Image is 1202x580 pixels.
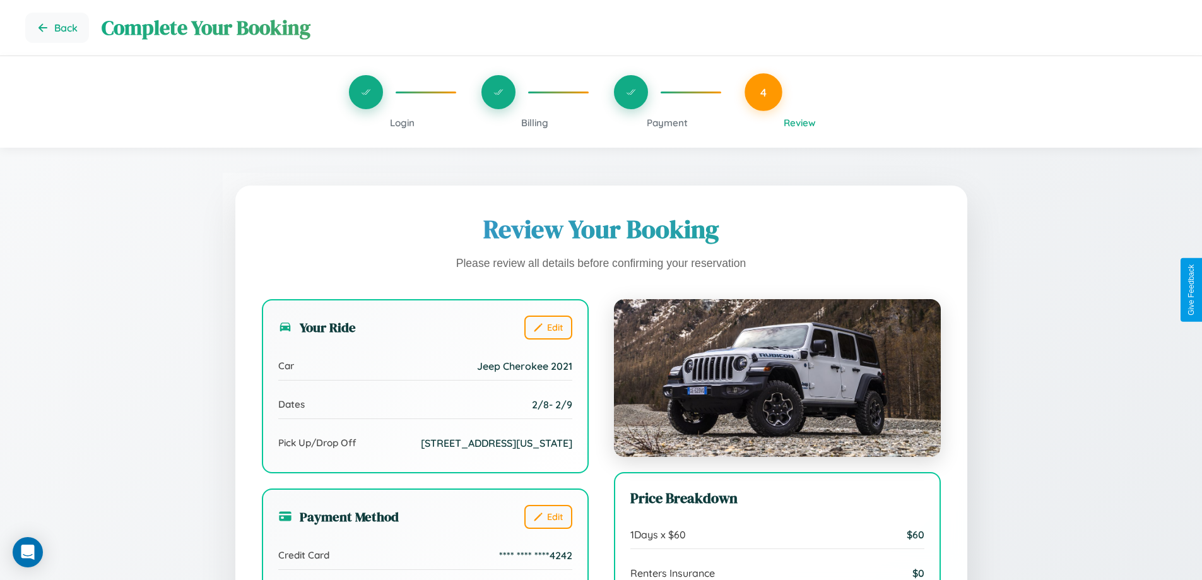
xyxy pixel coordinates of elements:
span: Review [784,117,816,129]
span: Payment [647,117,688,129]
span: 4 [760,85,767,99]
button: Edit [524,505,572,529]
span: $ 0 [912,567,924,579]
span: Renters Insurance [630,567,715,579]
div: Give Feedback [1187,264,1196,316]
h1: Complete Your Booking [102,14,1177,42]
span: Billing [521,117,548,129]
span: Login [390,117,415,129]
h1: Review Your Booking [262,212,941,246]
button: Go back [25,13,89,43]
span: Jeep Cherokee 2021 [477,360,572,372]
img: Jeep Cherokee [614,299,941,457]
h3: Price Breakdown [630,488,924,508]
span: Credit Card [278,549,329,561]
h3: Payment Method [278,507,399,526]
span: Dates [278,398,305,410]
h3: Your Ride [278,318,356,336]
span: 1 Days x $ 60 [630,528,686,541]
span: 2 / 8 - 2 / 9 [532,398,572,411]
span: Pick Up/Drop Off [278,437,356,449]
button: Edit [524,316,572,340]
span: [STREET_ADDRESS][US_STATE] [421,437,572,449]
span: $ 60 [907,528,924,541]
p: Please review all details before confirming your reservation [262,254,941,274]
span: Car [278,360,294,372]
div: Open Intercom Messenger [13,537,43,567]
